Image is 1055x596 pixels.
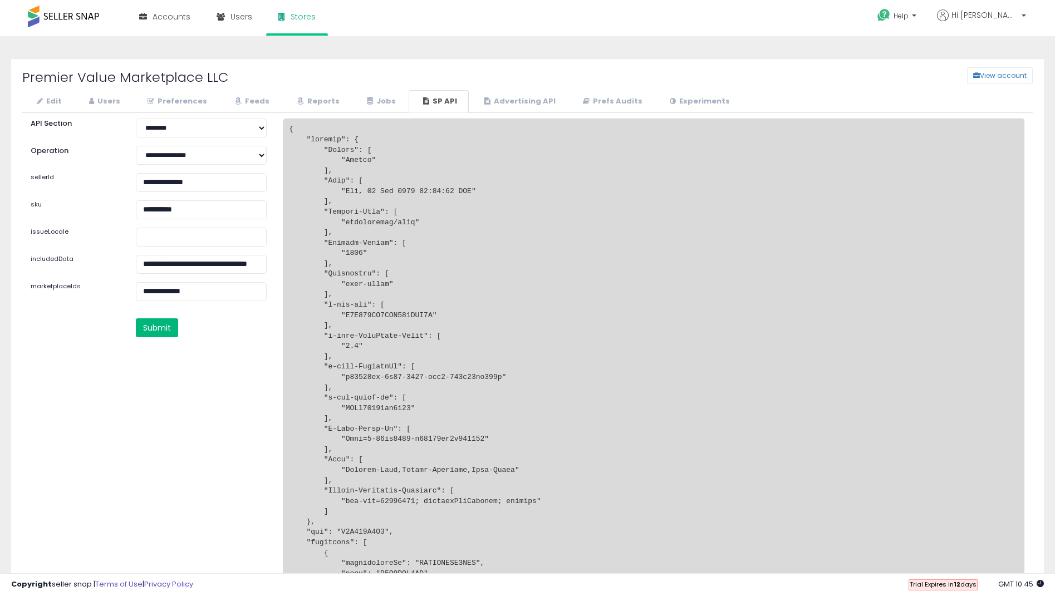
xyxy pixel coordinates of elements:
a: Reports [282,90,351,113]
label: sellerId [22,173,127,182]
a: Prefs Audits [568,90,654,113]
div: seller snap | | [11,579,193,590]
span: Help [894,11,909,21]
label: issueLocale [22,228,127,237]
label: Operation [22,146,127,156]
i: Get Help [877,8,891,22]
strong: Copyright [11,579,52,589]
span: 2025-09-6 10:45 GMT [998,579,1044,589]
a: Jobs [352,90,408,113]
label: API Section [22,119,127,129]
b: 12 [954,580,960,589]
a: SP API [409,90,469,113]
a: Experiments [655,90,742,113]
label: includedData [22,255,127,264]
span: Accounts [153,11,190,22]
a: Users [75,90,132,113]
a: View account [959,67,975,84]
span: Stores [291,11,316,22]
a: Privacy Policy [144,579,193,589]
span: Users [230,11,252,22]
a: Terms of Use [95,579,143,589]
span: Trial Expires in days [910,580,977,589]
a: Feeds [220,90,281,113]
h2: Premier Value Marketplace LLC [14,70,442,85]
a: Preferences [133,90,219,113]
label: sku [22,200,127,209]
span: Hi [PERSON_NAME] [951,9,1018,21]
a: Hi [PERSON_NAME] [937,9,1026,35]
a: Advertising API [470,90,567,113]
button: Submit [136,318,178,337]
a: Edit [22,90,73,113]
label: marketplaceIds [22,282,127,291]
button: View account [967,67,1033,84]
